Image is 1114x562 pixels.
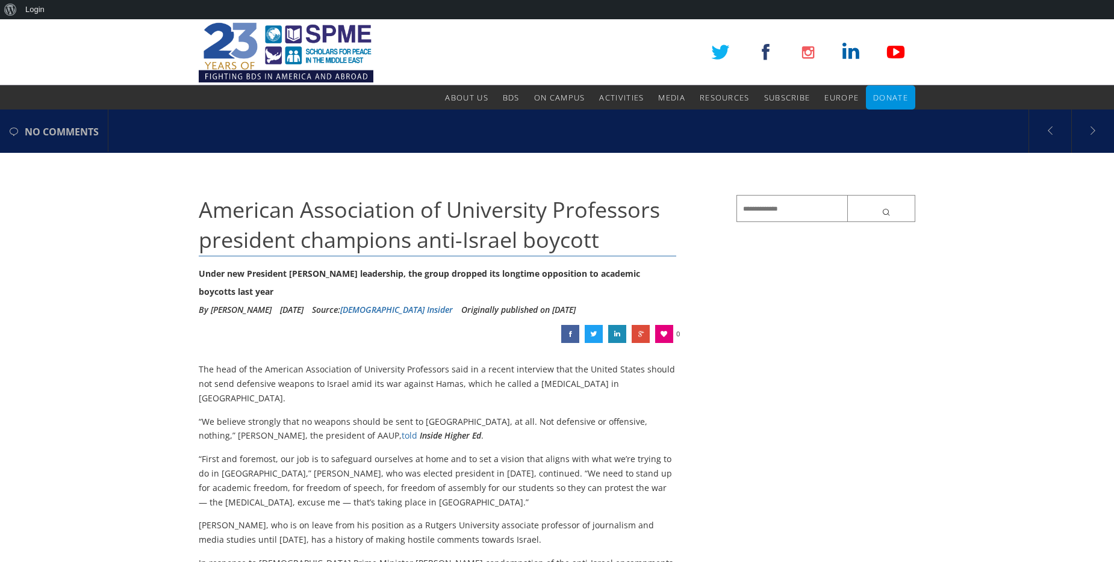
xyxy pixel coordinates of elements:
[824,92,859,103] span: Europe
[764,85,811,110] a: Subscribe
[461,301,576,319] li: Originally published on [DATE]
[764,92,811,103] span: Subscribe
[824,85,859,110] a: Europe
[700,85,750,110] a: Resources
[312,301,453,319] div: Source:
[199,301,272,319] li: By [PERSON_NAME]
[445,85,488,110] a: About Us
[199,415,676,443] p: “We believe strongly that no weapons should be sent to [GEOGRAPHIC_DATA], at all. Not defensive o...
[561,325,579,343] a: American Association of University Professors president champions anti-Israel boycott
[599,92,644,103] span: Activities
[340,304,453,315] a: [DEMOGRAPHIC_DATA] Insider
[25,111,99,153] span: no comments
[585,325,603,343] a: American Association of University Professors president champions anti-Israel boycott
[199,265,676,301] div: Under new President [PERSON_NAME] leadership, the group dropped its longtime opposition to academ...
[503,92,520,103] span: BDS
[658,92,685,103] span: Media
[534,92,585,103] span: On Campus
[199,518,676,547] p: [PERSON_NAME], who is on leave from his position as a Rutgers University associate professor of j...
[873,92,908,103] span: Donate
[420,430,481,441] em: Inside Higher Ed
[700,92,750,103] span: Resources
[199,362,676,405] p: The head of the American Association of University Professors said in a recent interview that the...
[280,301,303,319] li: [DATE]
[608,325,626,343] a: American Association of University Professors president champions anti-Israel boycott
[199,452,676,509] p: “First and foremost, our job is to safeguard ourselves at home and to set a vision that aligns wi...
[873,85,908,110] a: Donate
[658,85,685,110] a: Media
[402,430,417,441] a: told
[503,85,520,110] a: BDS
[199,19,373,85] img: SPME
[599,85,644,110] a: Activities
[199,195,660,255] span: American Association of University Professors president champions anti-Israel boycott
[445,92,488,103] span: About Us
[632,325,650,343] a: American Association of University Professors president champions anti-Israel boycott
[676,325,680,343] span: 0
[534,85,585,110] a: On Campus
